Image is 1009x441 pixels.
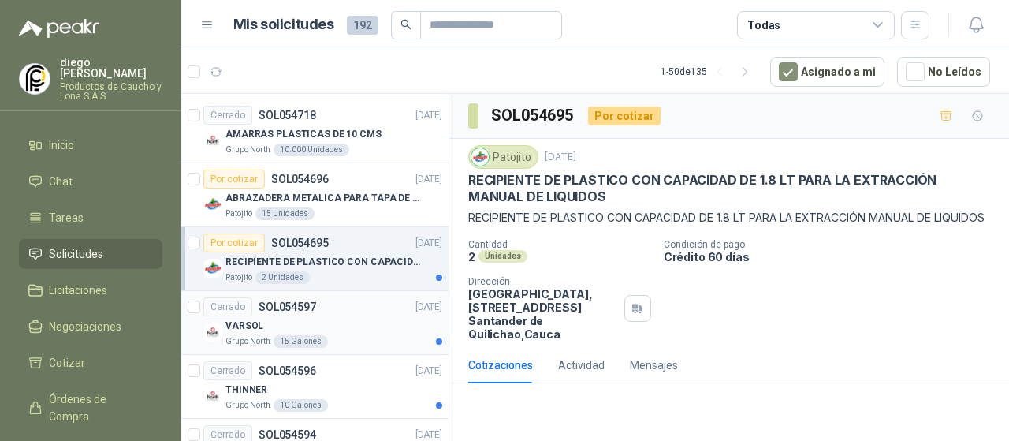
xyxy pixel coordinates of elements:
a: Chat [19,166,162,196]
div: Todas [747,17,780,34]
div: Patojito [468,145,538,169]
div: Cerrado [203,361,252,380]
p: SOL054696 [271,174,329,185]
p: [DATE] [545,150,576,165]
span: Cotizar [49,354,85,372]
div: 10 Galones [274,399,328,412]
span: Chat [49,173,73,190]
p: Dirección [468,276,618,287]
p: SOL054695 [271,237,329,249]
span: Solicitudes [49,245,103,263]
img: Company Logo [471,148,489,166]
p: Cantidad [468,239,651,250]
button: Asignado a mi [770,57,884,87]
p: 2 [468,250,475,263]
span: Licitaciones [49,282,107,299]
span: Tareas [49,209,84,226]
div: Por cotizar [203,170,265,189]
p: AMARRAS PLASTICAS DE 10 CMS [225,127,382,142]
img: Company Logo [203,323,222,342]
p: RECIPIENTE DE PLASTICO CON CAPACIDAD DE 1.8 LT PARA LA EXTRACCIÓN MANUAL DE LIQUIDOS [468,209,990,226]
div: 15 Unidades [255,207,315,220]
div: Por cotizar [588,107,661,125]
a: Licitaciones [19,275,162,305]
p: SOL054596 [259,365,316,376]
a: Negociaciones [19,312,162,342]
a: Órdenes de Compra [19,384,162,432]
p: SOL054597 [259,301,316,312]
span: search [400,19,411,30]
a: CerradoSOL054596[DATE] Company LogoTHINNERGrupo North10 Galones [181,355,449,419]
p: Grupo North [225,144,270,156]
button: No Leídos [897,57,990,87]
img: Company Logo [203,387,222,405]
div: Actividad [558,357,605,374]
p: [DATE] [415,172,442,187]
div: 1 - 50 de 135 [661,59,758,84]
img: Company Logo [203,131,222,150]
h1: Mis solicitudes [233,13,334,36]
p: Productos de Caucho y Lona S.A.S [60,82,162,101]
p: [GEOGRAPHIC_DATA], [STREET_ADDRESS] Santander de Quilichao , Cauca [468,287,618,341]
p: VARSOL [225,319,263,334]
p: RECIPIENTE DE PLASTICO CON CAPACIDAD DE 1.8 LT PARA LA EXTRACCIÓN MANUAL DE LIQUIDOS [225,255,422,270]
div: Unidades [478,250,527,263]
p: Condición de pago [664,239,1003,250]
div: Mensajes [630,357,678,374]
a: Solicitudes [19,239,162,269]
p: Patojito [225,271,252,284]
div: Por cotizar [203,234,265,252]
div: Cerrado [203,106,252,125]
a: Inicio [19,130,162,160]
span: Inicio [49,136,74,154]
p: [DATE] [415,364,442,379]
div: 15 Galones [274,335,328,348]
p: SOL054718 [259,110,316,121]
p: ABRAZADERA METALICA PARA TAPA DE TAMBOR DE PLASTICO DE 50 LT [225,191,422,206]
p: Crédito 60 días [664,250,1003,263]
a: CerradoSOL054597[DATE] Company LogoVARSOLGrupo North15 Galones [181,291,449,355]
div: 2 Unidades [255,271,310,284]
p: Patojito [225,207,252,220]
img: Company Logo [20,64,50,94]
p: [DATE] [415,300,442,315]
span: 192 [347,16,378,35]
p: Grupo North [225,399,270,412]
p: RECIPIENTE DE PLASTICO CON CAPACIDAD DE 1.8 LT PARA LA EXTRACCIÓN MANUAL DE LIQUIDOS [468,172,990,206]
p: [DATE] [415,108,442,123]
span: Órdenes de Compra [49,391,147,425]
p: diego [PERSON_NAME] [60,57,162,79]
div: 10.000 Unidades [274,144,349,156]
a: Por cotizarSOL054695[DATE] Company LogoRECIPIENTE DE PLASTICO CON CAPACIDAD DE 1.8 LT PARA LA EXT... [181,227,449,291]
div: Cotizaciones [468,357,533,374]
div: Cerrado [203,297,252,316]
a: CerradoSOL054718[DATE] Company LogoAMARRAS PLASTICAS DE 10 CMSGrupo North10.000 Unidades [181,99,449,163]
img: Company Logo [203,195,222,214]
h3: SOL054695 [491,103,575,128]
img: Logo peakr [19,19,99,38]
p: Grupo North [225,335,270,348]
span: Negociaciones [49,318,121,335]
a: Cotizar [19,348,162,378]
p: THINNER [225,383,267,398]
img: Company Logo [203,259,222,278]
a: Por cotizarSOL054696[DATE] Company LogoABRAZADERA METALICA PARA TAPA DE TAMBOR DE PLASTICO DE 50 ... [181,163,449,227]
a: Tareas [19,203,162,233]
p: [DATE] [415,236,442,251]
p: SOL054594 [259,429,316,440]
